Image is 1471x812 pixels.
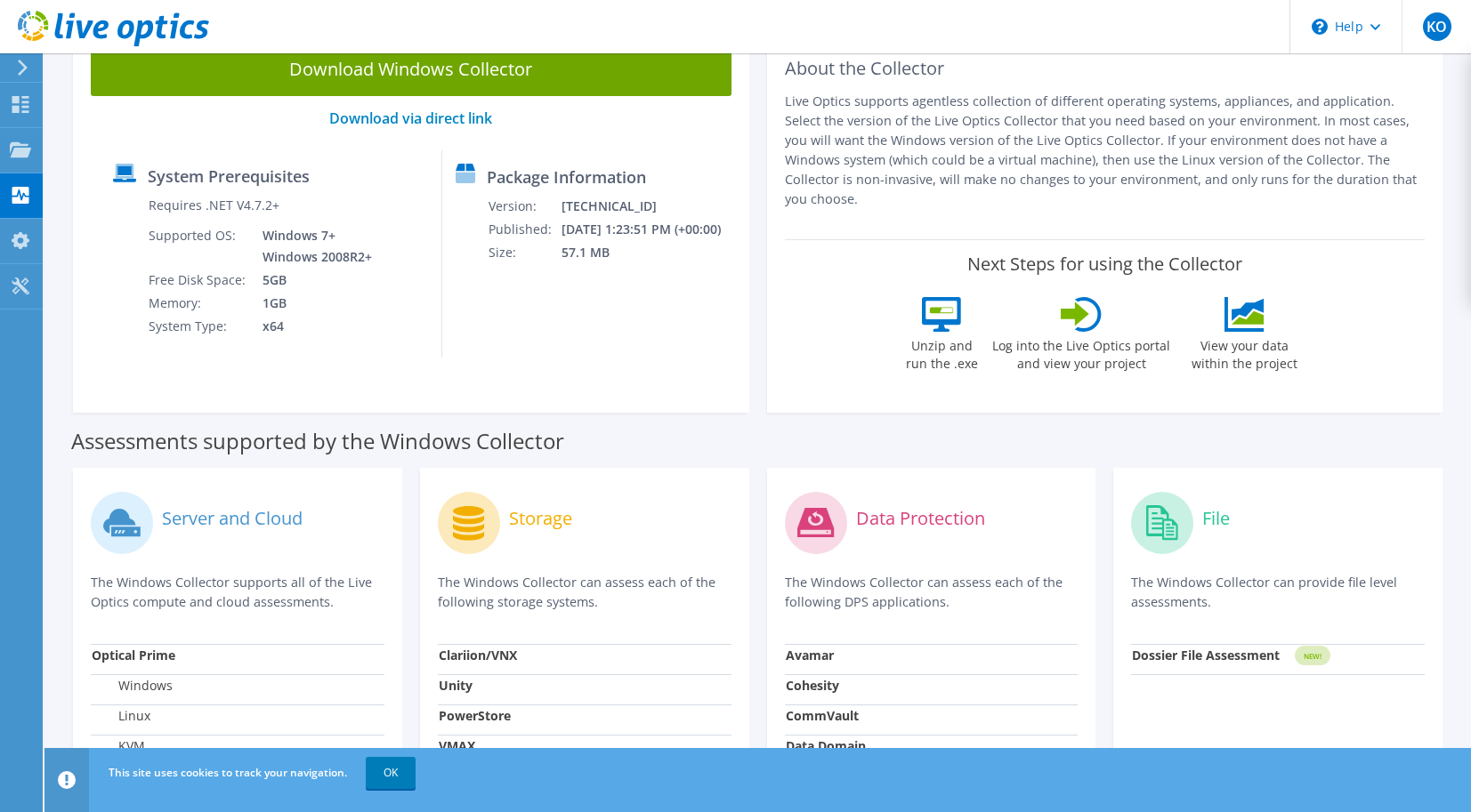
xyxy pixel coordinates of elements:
label: Storage [509,510,572,527]
label: Package Information [487,168,646,186]
label: Data Protection [856,510,985,527]
td: Windows 7+ Windows 2008R2+ [249,224,376,269]
td: [DATE] 1:23:51 PM (+00:00) [561,218,741,241]
label: System Prerequisites [148,167,310,185]
svg: \n [1312,19,1328,35]
strong: CommVault [786,707,859,724]
label: KVM [92,737,145,755]
p: The Windows Collector can provide file level assessments. [1131,573,1425,612]
label: Requires .NET V4.7.2+ [149,197,279,214]
td: 1GB [249,292,376,315]
td: Published: [488,218,561,241]
label: Linux [92,707,150,725]
td: 57.1 MB [561,241,741,264]
td: Size: [488,241,561,264]
strong: PowerStore [439,707,511,724]
strong: Optical Prime [92,647,175,663]
label: Unzip and run the .exe [901,332,982,373]
label: Assessments supported by the Windows Collector [71,432,564,450]
a: Download via direct link [329,109,492,128]
strong: Cohesity [786,677,839,694]
strong: Unity [439,677,473,694]
label: Log into the Live Optics portal and view your project [991,332,1171,373]
h2: About the Collector [785,58,1426,79]
strong: Dossier File Assessment [1132,647,1280,663]
p: The Windows Collector supports all of the Live Optics compute and cloud assessments. [91,573,384,612]
span: KO [1423,12,1451,41]
label: Windows [92,677,173,695]
td: Memory: [148,292,249,315]
td: System Type: [148,315,249,338]
td: Supported OS: [148,224,249,269]
p: Live Optics supports agentless collection of different operating systems, appliances, and applica... [785,92,1426,209]
td: Free Disk Space: [148,269,249,292]
strong: Clariion/VNX [439,647,517,663]
strong: Data Domain [786,737,866,754]
span: This site uses cookies to track your navigation. [109,765,347,780]
td: [TECHNICAL_ID] [561,195,741,218]
p: The Windows Collector can assess each of the following storage systems. [438,573,731,612]
a: OK [366,757,416,789]
label: Server and Cloud [162,510,303,527]
td: 5GB [249,269,376,292]
a: Download Windows Collector [91,43,731,96]
p: The Windows Collector can assess each of the following DPS applications. [785,573,1079,612]
label: View your data within the project [1180,332,1308,373]
strong: Avamar [786,647,834,663]
td: Version: [488,195,561,218]
td: x64 [249,315,376,338]
strong: VMAX [439,737,475,754]
label: File [1202,510,1230,527]
tspan: NEW! [1304,651,1321,661]
label: Next Steps for using the Collector [967,253,1242,275]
